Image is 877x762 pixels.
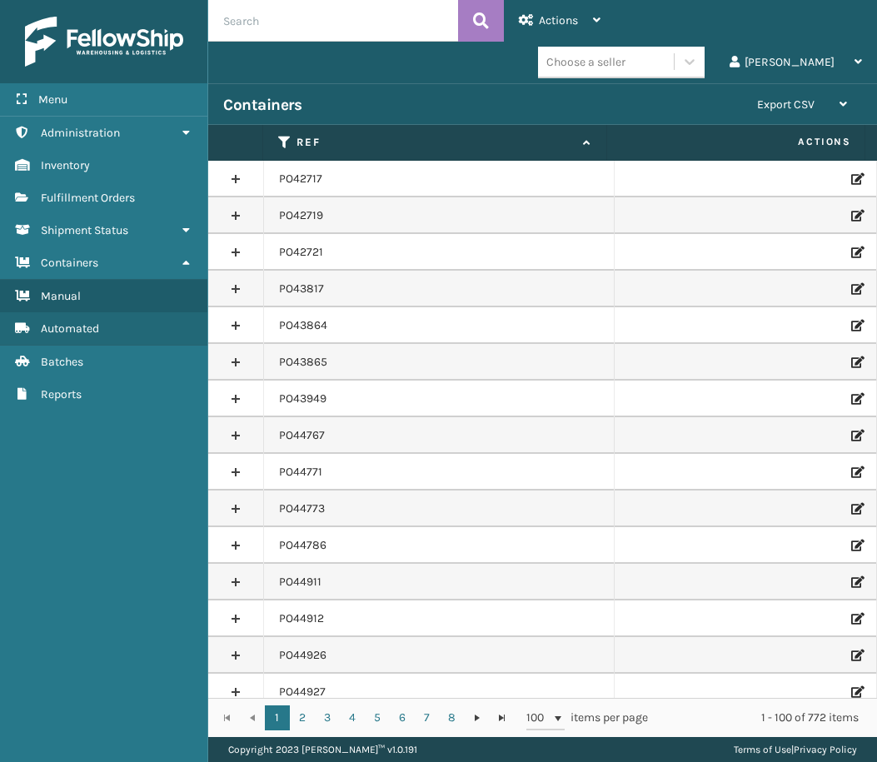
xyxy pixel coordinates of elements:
i: Edit [851,247,861,258]
span: Go to the last page [496,711,509,725]
a: PO44911 [279,574,321,590]
i: Edit [851,430,861,441]
i: Edit [851,393,861,405]
a: PO44773 [279,501,325,517]
div: Choose a seller [546,53,625,71]
a: Privacy Policy [794,744,857,755]
a: PO42721 [279,244,323,261]
span: Shipment Status [41,223,128,237]
a: PO43949 [279,391,326,407]
span: Containers [41,256,98,270]
i: Edit [851,503,861,515]
span: 100 [526,710,551,726]
p: Copyright 2023 [PERSON_NAME]™ v 1.0.191 [228,737,417,762]
i: Edit [851,466,861,478]
span: Menu [38,92,67,107]
a: 5 [365,705,390,730]
a: 2 [290,705,315,730]
i: Edit [851,283,861,295]
a: Terms of Use [734,744,791,755]
a: PO44912 [279,610,324,627]
span: Batches [41,355,83,369]
a: Go to the last page [490,705,515,730]
span: Manual [41,289,81,303]
span: Fulfillment Orders [41,191,135,205]
span: Actions [539,13,578,27]
a: 6 [390,705,415,730]
div: 1 - 100 of 772 items [671,710,860,726]
a: PO43865 [279,354,327,371]
a: PO44771 [279,464,322,481]
span: items per page [526,705,648,730]
a: 7 [415,705,440,730]
h3: Containers [223,95,301,115]
a: PO42717 [279,171,322,187]
span: Go to the next page [471,711,484,725]
span: Automated [41,321,99,336]
span: Export CSV [757,97,815,112]
i: Edit [851,320,861,331]
a: PO43817 [279,281,324,297]
a: Go to the next page [465,705,490,730]
i: Edit [851,210,861,222]
i: Edit [851,356,861,368]
span: Inventory [41,158,90,172]
i: Edit [851,686,861,698]
span: Reports [41,387,82,401]
span: Administration [41,126,120,140]
a: PO44786 [279,537,326,554]
i: Edit [851,650,861,661]
i: Edit [851,613,861,625]
img: logo [25,17,183,67]
i: Edit [851,173,861,185]
i: Edit [851,540,861,551]
label: Ref [296,135,575,150]
div: | [734,737,857,762]
div: [PERSON_NAME] [730,42,862,83]
a: PO44767 [279,427,325,444]
a: 8 [440,705,465,730]
a: 1 [265,705,290,730]
a: 3 [315,705,340,730]
span: Actions [612,128,861,156]
a: PO43864 [279,317,327,334]
a: 4 [340,705,365,730]
a: PO44926 [279,647,326,664]
a: PO42719 [279,207,323,224]
i: Edit [851,576,861,588]
a: PO44927 [279,684,326,700]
